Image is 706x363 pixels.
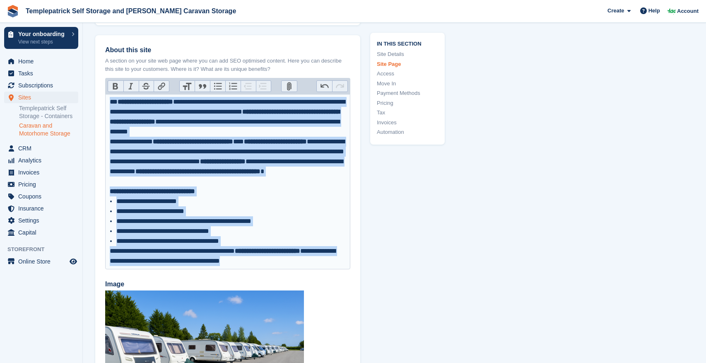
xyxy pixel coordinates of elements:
a: menu [4,155,78,166]
a: Site Details [377,50,438,58]
a: menu [4,56,78,67]
span: Subscriptions [18,80,68,91]
button: Bullets [210,81,225,92]
a: Access [377,70,438,78]
span: Help [648,7,660,15]
a: Caravan and Motorhome Storage [19,122,78,138]
a: menu [4,215,78,226]
button: Bold [108,81,123,92]
span: In this section [377,39,438,47]
a: menu [4,143,78,154]
a: Invoices [377,118,438,126]
span: Storefront [7,245,82,254]
button: Italic [123,81,139,92]
span: Online Store [18,256,68,267]
a: menu [4,68,78,79]
button: Redo [332,81,347,92]
a: Site Page [377,60,438,68]
label: About this site [105,45,350,55]
span: Insurance [18,203,68,214]
span: Create [607,7,624,15]
a: Move In [377,79,438,87]
a: Preview store [68,257,78,266]
a: Templepatrick Self Storage and [PERSON_NAME] Caravan Storage [22,4,239,18]
button: Increase Level [256,81,271,92]
a: Pricing [377,99,438,107]
a: Tax [377,109,438,117]
a: Automation [377,128,438,136]
a: menu [4,179,78,190]
button: Link [154,81,169,92]
span: Capital [18,227,68,238]
a: menu [4,256,78,267]
span: Account [677,7,699,15]
button: Undo [317,81,332,92]
span: Coupons [18,191,68,202]
a: menu [4,191,78,202]
p: Your onboarding [18,31,67,37]
button: Decrease Level [241,81,256,92]
trix-editor: About this site [105,94,350,269]
img: stora-icon-8386f47178a22dfd0bd8f6a31ec36ba5ce8667c1dd55bd0f319d3a0aa187defe.svg [7,5,19,17]
a: Payment Methods [377,89,438,97]
a: menu [4,203,78,214]
p: A section on your site web page where you can add SEO optimised content. Here you can describe th... [105,57,350,73]
span: CRM [18,143,68,154]
a: Templepatrick Self Storage - Containers [19,104,78,120]
button: Numbers [225,81,241,92]
button: Heading [180,81,195,92]
span: Home [18,56,68,67]
a: menu [4,80,78,91]
p: View next steps [18,38,67,46]
a: menu [4,227,78,238]
span: Settings [18,215,68,226]
span: Sites [18,92,68,103]
a: Your onboarding View next steps [4,27,78,49]
a: menu [4,92,78,103]
button: Attach Files [282,81,297,92]
label: Image [105,279,350,289]
a: menu [4,167,78,178]
img: Gareth Hagan [667,7,676,15]
span: Pricing [18,179,68,190]
span: Analytics [18,155,68,166]
span: Tasks [18,68,68,79]
button: Quote [195,81,210,92]
span: Invoices [18,167,68,178]
button: Strikethrough [139,81,154,92]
